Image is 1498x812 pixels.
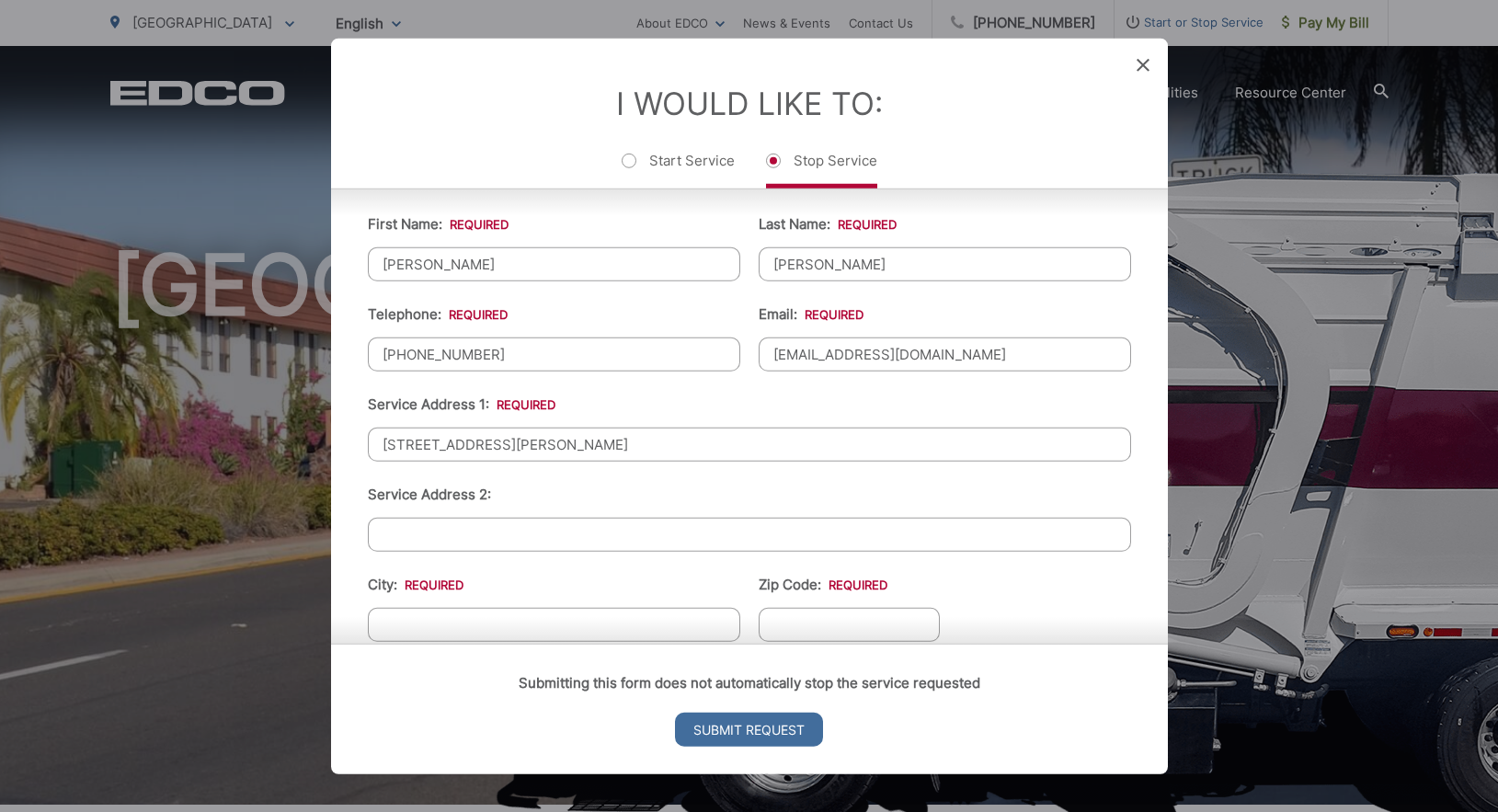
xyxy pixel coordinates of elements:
[622,151,735,188] label: Start Service
[368,215,509,232] label: First Name:
[519,674,980,692] strong: Submitting this form does not automatically stop the service requested
[368,486,491,502] label: Service Address 2:
[766,151,877,188] label: Stop Service
[759,305,863,322] label: Email:
[368,576,463,592] label: City:
[675,713,823,747] input: Submit Request
[368,395,555,412] label: Service Address 1:
[616,84,883,121] label: I Would Like To:
[759,576,887,592] label: Zip Code:
[759,215,897,232] label: Last Name:
[368,305,508,322] label: Telephone:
